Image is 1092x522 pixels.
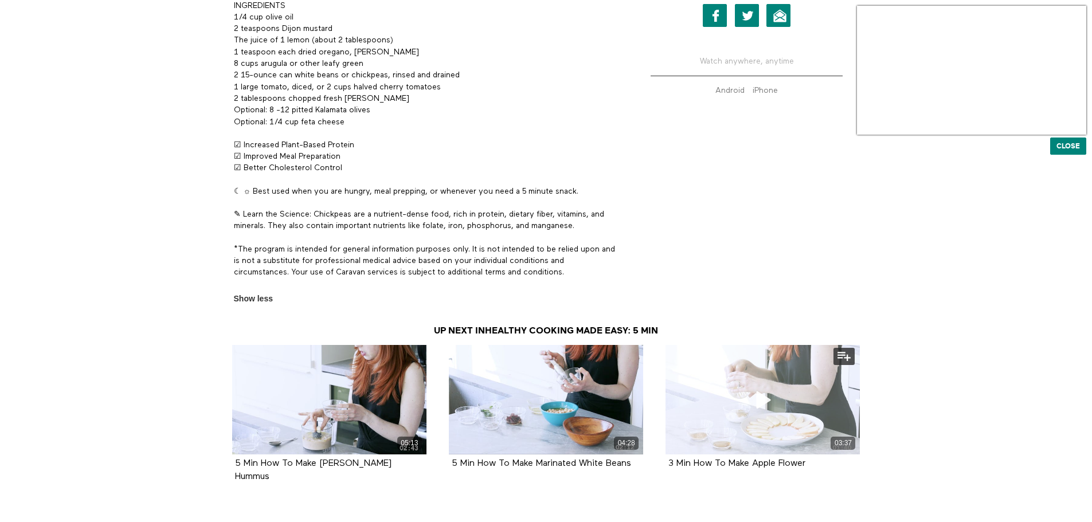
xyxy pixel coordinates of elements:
[614,437,639,450] div: 04:28
[235,459,392,481] strong: 5 Min How To Make Lemon-Dill Hummus
[485,325,658,336] a: Healthy Cooking Made Easy: 5 Min
[753,87,778,95] strong: iPhone
[715,87,745,95] strong: Android
[232,345,426,454] a: 5 Min How To Make Lemon-Dill Hummus 05:13
[651,47,843,76] h5: Watch anywhere, anytime
[766,4,790,27] a: Email
[735,4,759,27] a: Twitter
[703,4,727,27] a: Facebook
[666,345,860,454] a: 3 Min How To Make Apple Flower 03:37
[225,325,867,337] h3: Up Next in
[750,87,781,95] a: iPhone
[234,186,618,197] p: ☾ ☼ Best used when you are hungry, meal prepping, or whenever you need a 5 minute snack.
[452,459,631,468] a: 5 Min How To Make Marinated White Beans
[668,459,805,468] a: 3 Min How To Make Apple Flower
[833,348,855,365] button: Add to my list
[713,87,747,95] a: Android
[234,244,618,278] p: *The program is intended for general information purposes only. It is not intended to be relied u...
[234,293,273,305] span: Show less
[449,345,643,454] a: 5 Min How To Make Marinated White Beans 04:28
[831,437,855,450] div: 03:37
[397,437,422,450] div: 05:13
[234,139,618,174] p: ☑ Increased Plant-Based Protein ☑ Improved Meal Preparation ☑ Better Cholesterol Control
[235,459,392,481] a: 5 Min How To Make [PERSON_NAME] Hummus
[234,209,618,232] p: ✎ Learn the Science: Chickpeas are a nutrient-dense food, rich in protein, dietary fiber, vitamin...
